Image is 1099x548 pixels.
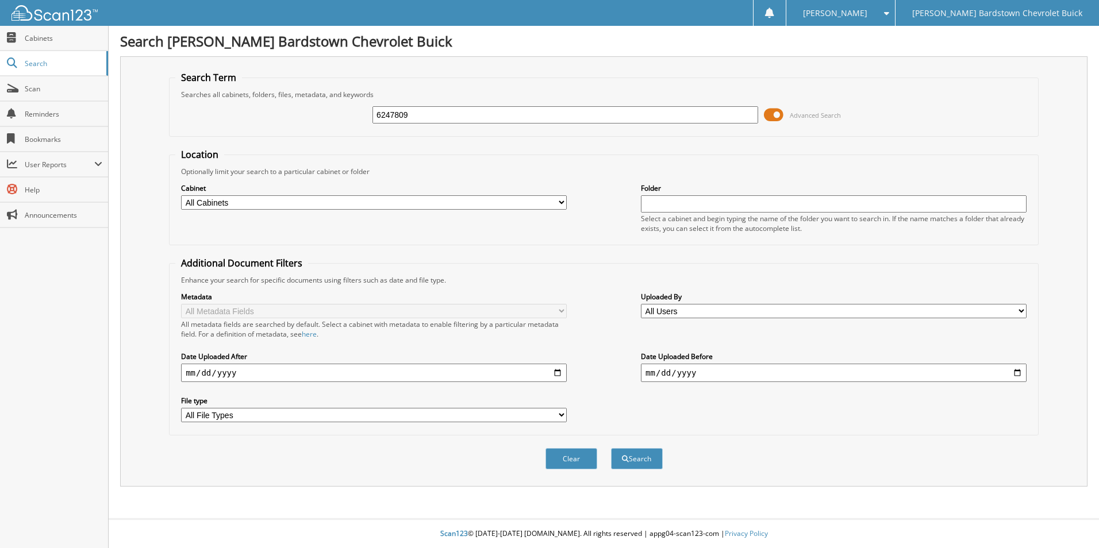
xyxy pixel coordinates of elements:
[181,292,567,302] label: Metadata
[181,183,567,193] label: Cabinet
[25,33,102,43] span: Cabinets
[175,90,1032,99] div: Searches all cabinets, folders, files, metadata, and keywords
[440,528,468,538] span: Scan123
[545,448,597,469] button: Clear
[25,210,102,220] span: Announcements
[25,134,102,144] span: Bookmarks
[181,396,567,406] label: File type
[725,528,768,538] a: Privacy Policy
[181,364,567,382] input: start
[25,84,102,94] span: Scan
[641,292,1027,302] label: Uploaded By
[641,214,1027,233] div: Select a cabinet and begin typing the name of the folder you want to search in. If the name match...
[25,59,101,68] span: Search
[611,448,663,469] button: Search
[175,71,242,84] legend: Search Term
[175,167,1032,176] div: Optionally limit your search to a particular cabinet or folder
[109,520,1099,548] div: © [DATE]-[DATE] [DOMAIN_NAME]. All rights reserved | appg04-scan123-com |
[25,185,102,195] span: Help
[181,319,567,339] div: All metadata fields are searched by default. Select a cabinet with metadata to enable filtering b...
[181,352,567,361] label: Date Uploaded After
[641,364,1027,382] input: end
[25,109,102,119] span: Reminders
[120,32,1088,51] h1: Search [PERSON_NAME] Bardstown Chevrolet Buick
[803,10,867,17] span: [PERSON_NAME]
[11,5,98,21] img: scan123-logo-white.svg
[1042,493,1099,548] iframe: Chat Widget
[641,183,1027,193] label: Folder
[175,275,1032,285] div: Enhance your search for specific documents using filters such as date and file type.
[175,257,308,269] legend: Additional Document Filters
[175,148,224,161] legend: Location
[641,352,1027,361] label: Date Uploaded Before
[790,111,841,119] span: Advanced Search
[25,160,94,169] span: User Reports
[912,10,1082,17] span: [PERSON_NAME] Bardstown Chevrolet Buick
[302,329,317,339] a: here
